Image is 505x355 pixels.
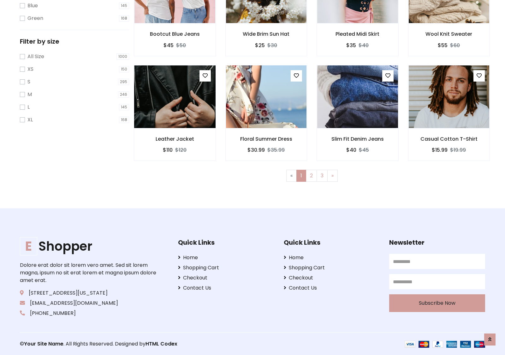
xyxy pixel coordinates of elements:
[178,274,274,282] a: Checkout
[163,42,174,48] h6: $45
[267,146,285,154] del: $35.99
[27,53,44,60] label: All Size
[20,38,129,45] h5: Filter by size
[119,117,129,123] span: 168
[317,136,398,142] h6: Slim Fit Denim Jeans
[450,146,466,154] del: $19.99
[178,239,274,246] h5: Quick Links
[27,2,38,9] label: Blue
[27,65,33,73] label: XS
[27,78,30,86] label: S
[255,42,265,48] h6: $25
[226,136,307,142] h6: Floral Summer Dress
[178,254,274,261] a: Home
[317,170,328,182] a: 3
[119,3,129,9] span: 145
[20,289,158,297] p: [STREET_ADDRESS][US_STATE]
[27,103,30,111] label: L
[317,31,398,37] h6: Pleated Midi Skirt
[408,31,490,37] h6: Wool Knit Sweater
[118,79,129,85] span: 295
[389,294,485,312] button: Subscribe Now
[20,237,37,255] span: E
[226,31,307,37] h6: Wide Brim Sun Hat
[284,264,380,272] a: Shopping Cart
[119,66,129,72] span: 150
[432,147,448,153] h6: $15.99
[20,261,158,284] p: Dolore erat dolor sit lorem vero amet. Sed sit lorem magna, ipsum no sit erat lorem et magna ipsu...
[346,147,356,153] h6: $40
[284,274,380,282] a: Checkout
[359,42,369,49] del: $40
[20,340,252,348] p: © . All Rights Reserved. Designed by
[163,147,173,153] h6: $110
[139,170,485,182] nav: Page navigation
[331,172,334,179] span: »
[176,42,186,49] del: $50
[27,116,33,124] label: XL
[20,299,158,307] p: [EMAIL_ADDRESS][DOMAIN_NAME]
[116,53,129,60] span: 1000
[450,42,460,49] del: $60
[20,309,158,317] p: [PHONE_NUMBER]
[284,284,380,292] a: Contact Us
[267,42,277,49] del: $30
[27,15,43,22] label: Green
[175,146,187,154] del: $120
[438,42,448,48] h6: $55
[389,239,485,246] h5: Newsletter
[24,340,63,347] a: Your Site Name
[284,239,380,246] h5: Quick Links
[284,254,380,261] a: Home
[118,91,129,98] span: 246
[359,146,369,154] del: $45
[408,136,490,142] h6: Casual Cotton T-Shirt
[346,42,356,48] h6: $35
[20,239,158,254] a: EShopper
[119,104,129,110] span: 145
[296,170,306,182] a: 1
[134,31,216,37] h6: Bootcut Blue Jeans
[146,340,177,347] a: HTML Codex
[306,170,317,182] a: 2
[119,15,129,21] span: 168
[178,284,274,292] a: Contact Us
[327,170,338,182] a: Next
[178,264,274,272] a: Shopping Cart
[20,239,158,254] h1: Shopper
[27,91,32,98] label: M
[247,147,265,153] h6: $30.99
[134,136,216,142] h6: Leather Jacket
